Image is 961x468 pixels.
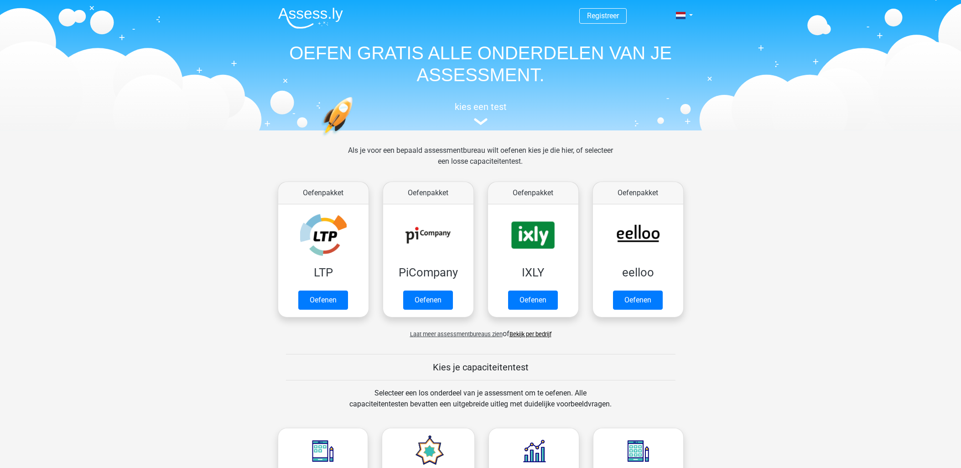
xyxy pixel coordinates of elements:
[298,291,348,310] a: Oefenen
[613,291,663,310] a: Oefenen
[278,7,343,29] img: Assessly
[271,42,691,86] h1: OEFEN GRATIS ALLE ONDERDELEN VAN JE ASSESSMENT.
[403,291,453,310] a: Oefenen
[321,97,388,179] img: oefenen
[341,145,620,178] div: Als je voor een bepaald assessmentbureau wilt oefenen kies je die hier, of selecteer een losse ca...
[271,101,691,125] a: kies een test
[271,321,691,339] div: of
[474,118,488,125] img: assessment
[410,331,503,338] span: Laat meer assessmentbureaus zien
[509,331,551,338] a: Bekijk per bedrijf
[587,11,619,20] a: Registreer
[341,388,620,421] div: Selecteer een los onderdeel van je assessment om te oefenen. Alle capaciteitentesten bevatten een...
[271,101,691,112] h5: kies een test
[508,291,558,310] a: Oefenen
[286,362,675,373] h5: Kies je capaciteitentest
